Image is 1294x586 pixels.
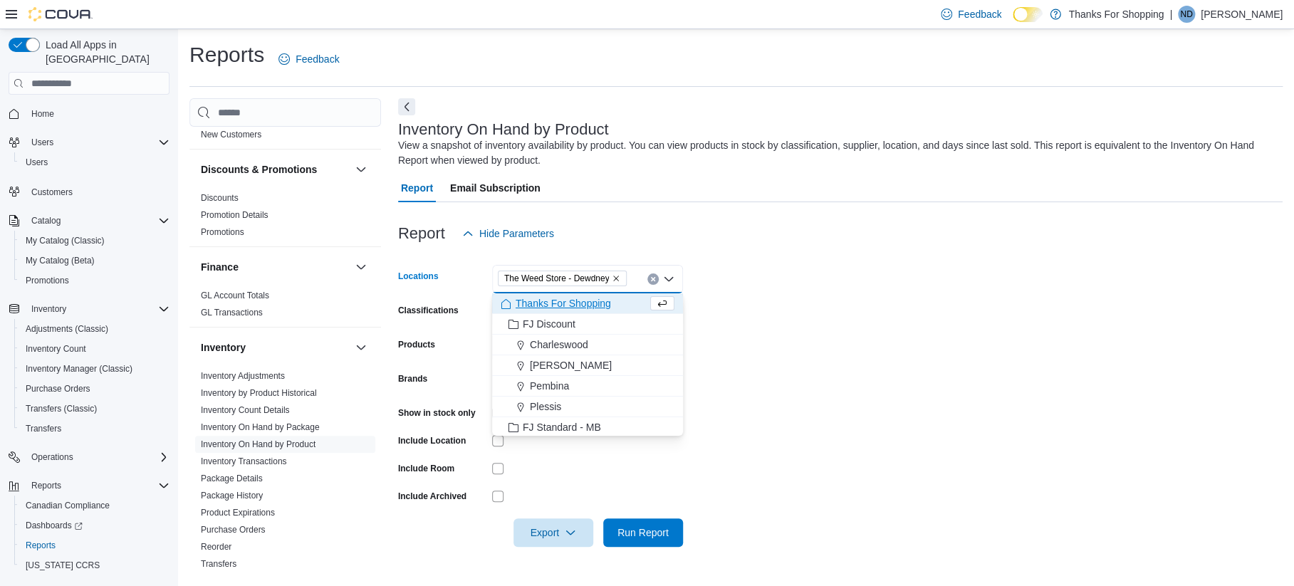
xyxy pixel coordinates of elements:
[3,211,175,231] button: Catalog
[201,290,269,301] span: GL Account Totals
[201,559,236,569] a: Transfers
[26,477,169,494] span: Reports
[450,174,541,202] span: Email Subscription
[201,227,244,237] a: Promotions
[20,154,53,171] a: Users
[14,152,175,172] button: Users
[31,187,73,198] span: Customers
[1013,22,1013,23] span: Dark Mode
[398,491,466,502] label: Include Archived
[26,105,169,122] span: Home
[201,439,315,449] a: Inventory On Hand by Product
[26,300,169,318] span: Inventory
[26,383,90,394] span: Purchase Orders
[513,518,593,547] button: Export
[189,41,264,69] h1: Reports
[14,231,175,251] button: My Catalog (Classic)
[3,447,175,467] button: Operations
[26,520,83,531] span: Dashboards
[14,379,175,399] button: Purchase Orders
[492,335,683,355] button: Charleswood
[523,420,601,434] span: FJ Standard - MB
[26,184,78,201] a: Customers
[20,420,67,437] a: Transfers
[201,130,261,140] a: New Customers
[647,273,659,285] button: Clear input
[26,105,60,122] a: Home
[14,319,175,339] button: Adjustments (Classic)
[201,192,239,204] span: Discounts
[14,359,175,379] button: Inventory Manager (Classic)
[31,137,53,148] span: Users
[492,397,683,417] button: Plessis
[273,45,345,73] a: Feedback
[20,517,88,534] a: Dashboards
[20,557,105,574] a: [US_STATE] CCRS
[20,232,110,249] a: My Catalog (Classic)
[20,360,138,377] a: Inventory Manager (Classic)
[958,7,1001,21] span: Feedback
[20,400,103,417] a: Transfers (Classic)
[201,291,269,300] a: GL Account Totals
[492,417,683,438] button: FJ Standard - MB
[492,314,683,335] button: FJ Discount
[456,219,560,248] button: Hide Parameters
[1013,7,1043,22] input: Dark Mode
[31,215,61,226] span: Catalog
[201,308,263,318] a: GL Transactions
[201,422,320,433] span: Inventory On Hand by Package
[201,456,287,467] span: Inventory Transactions
[26,300,72,318] button: Inventory
[20,272,75,289] a: Promotions
[26,560,100,571] span: [US_STATE] CCRS
[201,508,275,518] a: Product Expirations
[398,271,439,282] label: Locations
[20,252,100,269] a: My Catalog (Beta)
[28,7,93,21] img: Cova
[492,355,683,376] button: [PERSON_NAME]
[26,500,110,511] span: Canadian Compliance
[201,193,239,203] a: Discounts
[398,463,454,474] label: Include Room
[14,496,175,516] button: Canadian Compliance
[20,497,169,514] span: Canadian Compliance
[26,134,59,151] button: Users
[20,232,169,249] span: My Catalog (Classic)
[398,225,445,242] h3: Report
[523,317,575,331] span: FJ Discount
[201,129,261,140] span: New Customers
[20,517,169,534] span: Dashboards
[20,380,96,397] a: Purchase Orders
[189,189,381,246] div: Discounts & Promotions
[26,343,86,355] span: Inventory Count
[201,371,285,381] a: Inventory Adjustments
[201,507,275,518] span: Product Expirations
[398,373,427,384] label: Brands
[20,497,115,514] a: Canadian Compliance
[20,420,169,437] span: Transfers
[26,477,67,494] button: Reports
[201,162,350,177] button: Discounts & Promotions
[663,273,674,285] button: Close list of options
[26,212,66,229] button: Catalog
[201,307,263,318] span: GL Transactions
[530,379,569,393] span: Pembina
[353,161,370,178] button: Discounts & Promotions
[20,320,114,338] a: Adjustments (Classic)
[20,320,169,338] span: Adjustments (Classic)
[3,299,175,319] button: Inventory
[201,558,236,570] span: Transfers
[1180,6,1192,23] span: ND
[201,542,231,552] a: Reorder
[398,138,1275,168] div: View a snapshot of inventory availability by product. You can view products in stock by classific...
[20,272,169,289] span: Promotions
[3,476,175,496] button: Reports
[353,339,370,356] button: Inventory
[14,251,175,271] button: My Catalog (Beta)
[31,480,61,491] span: Reports
[20,340,92,357] a: Inventory Count
[3,103,175,124] button: Home
[201,209,268,221] span: Promotion Details
[1201,6,1283,23] p: [PERSON_NAME]
[617,525,669,540] span: Run Report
